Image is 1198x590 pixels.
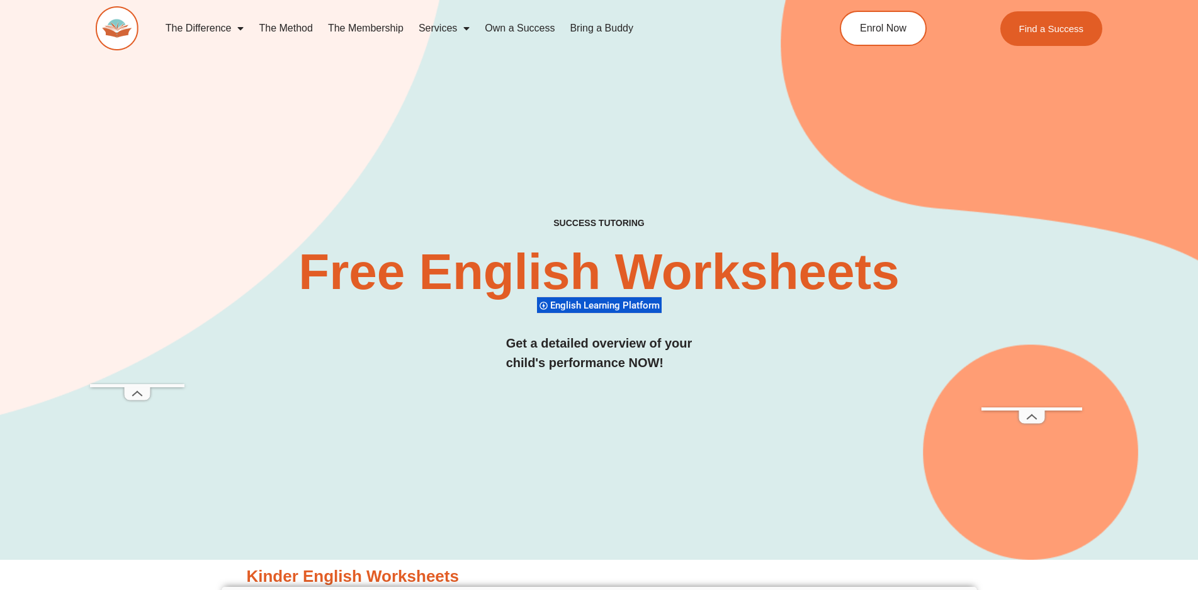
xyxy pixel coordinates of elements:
[90,30,184,384] iframe: Advertisement
[320,14,411,43] a: The Membership
[506,334,692,373] h3: Get a detailed overview of your child's performance NOW!
[1000,11,1103,46] a: Find a Success
[158,14,252,43] a: The Difference
[158,14,783,43] nav: Menu
[1135,530,1198,590] iframe: Chat Widget
[251,14,320,43] a: The Method
[537,297,662,314] div: English Learning Platform
[981,30,1082,407] iframe: Advertisement
[840,11,927,46] a: Enrol Now
[562,14,641,43] a: Bring a Buddy
[1019,24,1084,33] span: Find a Success
[267,247,932,297] h2: Free English Worksheets​
[860,23,907,33] span: Enrol Now
[247,566,952,587] h3: Kinder English Worksheets
[450,218,749,229] h4: SUCCESS TUTORING​
[477,14,562,43] a: Own a Success
[550,300,664,311] span: English Learning Platform
[411,14,477,43] a: Services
